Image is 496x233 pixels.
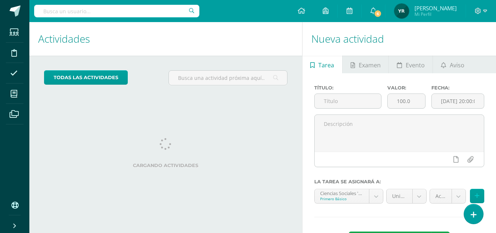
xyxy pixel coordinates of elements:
[387,85,426,91] label: Valor:
[387,189,426,203] a: Unidad 4
[34,5,199,17] input: Busca un usuario...
[388,94,425,108] input: Puntos máximos
[431,85,484,91] label: Fecha:
[414,4,457,12] span: [PERSON_NAME]
[343,56,388,73] a: Examen
[389,56,432,73] a: Evento
[359,56,381,74] span: Examen
[315,189,383,203] a: Ciencias Sociales 'Primero Básico A'Primero Básico
[430,189,466,203] a: Actitudinal (10.0pts)
[314,85,382,91] label: Título:
[392,189,407,203] span: Unidad 4
[432,94,484,108] input: Fecha de entrega
[314,179,484,184] label: La tarea se asignará a:
[450,56,464,74] span: Aviso
[303,56,342,73] a: Tarea
[169,71,287,85] input: Busca una actividad próxima aquí...
[320,189,363,196] div: Ciencias Sociales 'Primero Básico A'
[406,56,425,74] span: Evento
[394,4,409,18] img: 98a14b8a2142242c13a8985c4bbf6eb0.png
[320,196,363,201] div: Primero Básico
[414,11,457,17] span: Mi Perfil
[433,56,472,73] a: Aviso
[44,70,128,85] a: todas las Actividades
[318,56,334,74] span: Tarea
[373,10,381,18] span: 6
[38,22,293,56] h1: Actividades
[44,163,287,168] label: Cargando actividades
[435,189,446,203] span: Actitudinal (10.0pts)
[311,22,487,56] h1: Nueva actividad
[315,94,381,108] input: Título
